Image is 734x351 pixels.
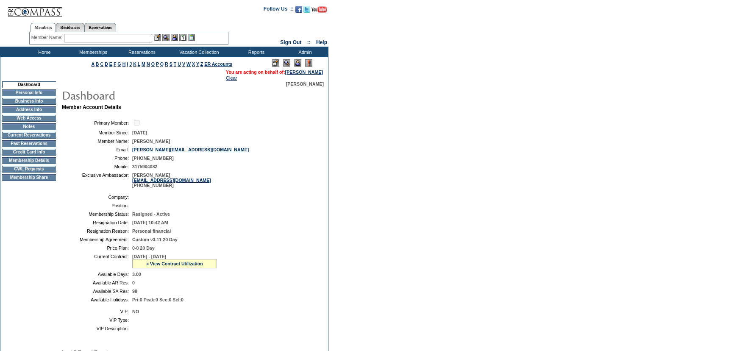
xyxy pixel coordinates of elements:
[2,89,56,96] td: Personal Info
[188,34,195,41] img: b_calculator.gif
[311,8,327,14] a: Subscribe to our YouTube Channel
[65,237,129,242] td: Membership Agreement:
[133,61,136,67] a: K
[283,59,290,67] img: View Mode
[2,123,56,130] td: Notes
[61,86,231,103] img: pgTtlDashboard.gif
[165,47,231,57] td: Vacation Collection
[65,289,129,294] td: Available SA Res:
[65,173,129,188] td: Exclusive Ambassador:
[65,147,129,152] td: Email:
[65,156,129,161] td: Phone:
[182,61,185,67] a: V
[186,61,191,67] a: W
[200,61,203,67] a: Z
[303,8,310,14] a: Follow us on Twitter
[96,61,99,67] a: B
[65,119,129,127] td: Primary Member:
[117,61,121,67] a: G
[151,61,155,67] a: O
[65,326,129,331] td: VIP Description:
[142,61,145,67] a: M
[31,23,56,32] a: Members
[65,254,129,268] td: Current Contract:
[132,173,211,188] span: [PERSON_NAME] [PHONE_NUMBER]
[132,254,166,259] span: [DATE] - [DATE]
[303,6,310,13] img: Follow us on Twitter
[231,47,280,57] td: Reports
[2,140,56,147] td: Past Reservations
[65,297,129,302] td: Available Holidays:
[132,164,157,169] span: 3175904082
[114,61,117,67] a: F
[65,195,129,200] td: Company:
[280,47,328,57] td: Admin
[2,132,56,139] td: Current Reservations
[226,75,237,81] a: Clear
[226,70,323,75] span: You are acting on behalf of:
[65,130,129,135] td: Member Since:
[65,245,129,251] td: Price Plan:
[2,106,56,113] td: Address Info
[2,157,56,164] td: Membership Details
[154,34,161,41] img: b_edit.gif
[272,59,279,67] img: Edit Mode
[295,8,302,14] a: Become our fan on Facebook
[105,61,108,67] a: D
[2,115,56,122] td: Web Access
[307,39,311,45] span: ::
[109,61,112,67] a: E
[132,178,211,183] a: [EMAIL_ADDRESS][DOMAIN_NAME]
[65,139,129,144] td: Member Name:
[178,61,181,67] a: U
[146,261,203,266] a: » View Contract Utilization
[132,130,147,135] span: [DATE]
[160,61,164,67] a: Q
[56,23,84,32] a: Residences
[132,245,155,251] span: 0-0 20 Day
[196,61,199,67] a: Y
[132,280,135,285] span: 0
[117,47,165,57] td: Reservations
[132,228,171,234] span: Personal financial
[132,212,170,217] span: Resigned - Active
[2,149,56,156] td: Credit Card Info
[2,174,56,181] td: Membership Share
[132,156,174,161] span: [PHONE_NUMBER]
[129,61,132,67] a: J
[92,61,95,67] a: A
[171,34,178,41] img: Impersonate
[65,280,129,285] td: Available AR Res:
[179,34,186,41] img: Reservations
[132,297,183,302] span: Pri:0 Peak:0 Sec:0 Sel:0
[2,81,56,88] td: Dashboard
[62,104,121,110] b: Member Account Details
[192,61,195,67] a: X
[65,309,129,314] td: VIP:
[127,61,128,67] a: I
[204,61,232,67] a: ER Accounts
[294,59,301,67] img: Impersonate
[174,61,177,67] a: T
[162,34,170,41] img: View
[132,147,249,152] a: [PERSON_NAME][EMAIL_ADDRESS][DOMAIN_NAME]
[132,220,168,225] span: [DATE] 10:42 AM
[285,70,323,75] a: [PERSON_NAME]
[280,39,301,45] a: Sign Out
[132,289,137,294] span: 98
[138,61,140,67] a: L
[264,5,294,15] td: Follow Us ::
[65,318,129,323] td: VIP Type:
[132,272,141,277] span: 3.00
[68,47,117,57] td: Memberships
[132,237,178,242] span: Custom v3.11 20 Day
[147,61,150,67] a: N
[65,203,129,208] td: Position:
[311,6,327,13] img: Subscribe to our YouTube Channel
[19,47,68,57] td: Home
[170,61,172,67] a: S
[65,272,129,277] td: Available Days:
[156,61,159,67] a: P
[65,228,129,234] td: Resignation Reason:
[316,39,327,45] a: Help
